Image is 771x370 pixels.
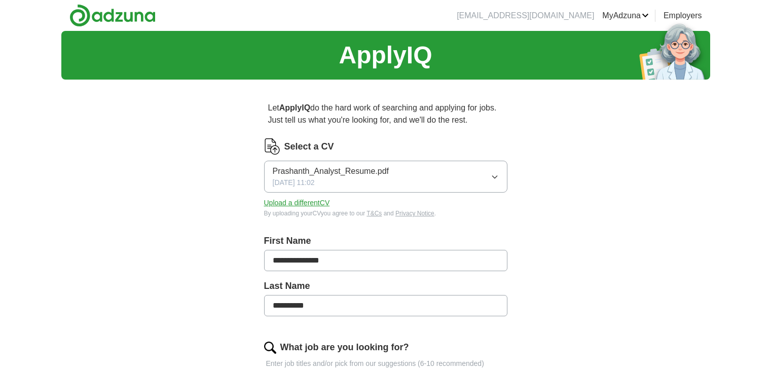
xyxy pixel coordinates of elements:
[366,210,382,217] a: T&Cs
[602,10,649,22] a: MyAdzuna
[264,279,507,293] label: Last Name
[457,10,594,22] li: [EMAIL_ADDRESS][DOMAIN_NAME]
[69,4,156,27] img: Adzuna logo
[664,10,702,22] a: Employers
[279,103,310,112] strong: ApplyIQ
[280,341,409,354] label: What job are you looking for?
[264,358,507,369] p: Enter job titles and/or pick from our suggestions (6-10 recommended)
[273,165,389,177] span: Prashanth_Analyst_Resume.pdf
[284,140,334,154] label: Select a CV
[273,177,315,188] span: [DATE] 11:02
[339,37,432,73] h1: ApplyIQ
[264,209,507,218] div: By uploading your CV you agree to our and .
[264,138,280,155] img: CV Icon
[395,210,434,217] a: Privacy Notice
[264,98,507,130] p: Let do the hard work of searching and applying for jobs. Just tell us what you're looking for, an...
[264,342,276,354] img: search.png
[264,161,507,193] button: Prashanth_Analyst_Resume.pdf[DATE] 11:02
[264,234,507,248] label: First Name
[264,198,330,208] button: Upload a differentCV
